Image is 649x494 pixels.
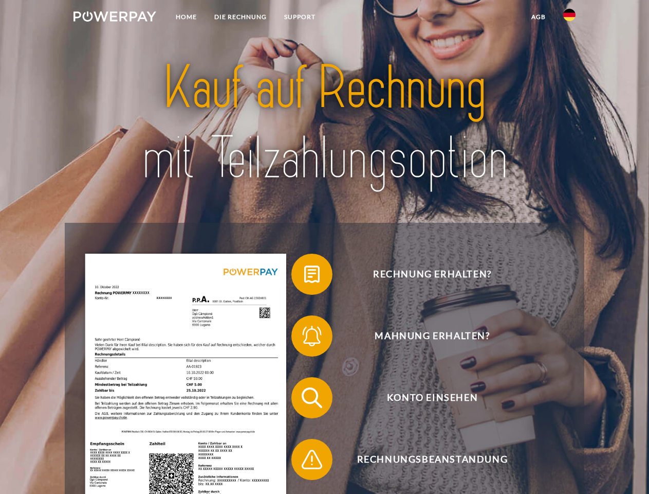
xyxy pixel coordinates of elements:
button: Konto einsehen [291,377,559,418]
img: qb_bill.svg [299,261,325,287]
a: agb [523,8,554,26]
span: Rechnung erhalten? [306,254,558,295]
img: qb_bell.svg [299,323,325,349]
button: Mahnung erhalten? [291,315,559,357]
img: qb_warning.svg [299,447,325,472]
button: Rechnung erhalten? [291,254,559,295]
span: Mahnung erhalten? [306,315,558,357]
a: Home [167,8,206,26]
span: Konto einsehen [306,377,558,418]
img: de [563,9,576,21]
span: Rechnungsbeanstandung [306,439,558,480]
a: DIE RECHNUNG [206,8,275,26]
button: Rechnungsbeanstandung [291,439,559,480]
img: qb_search.svg [299,385,325,411]
img: title-powerpay_de.svg [98,49,551,197]
img: logo-powerpay-white.svg [73,11,156,22]
a: SUPPORT [275,8,324,26]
